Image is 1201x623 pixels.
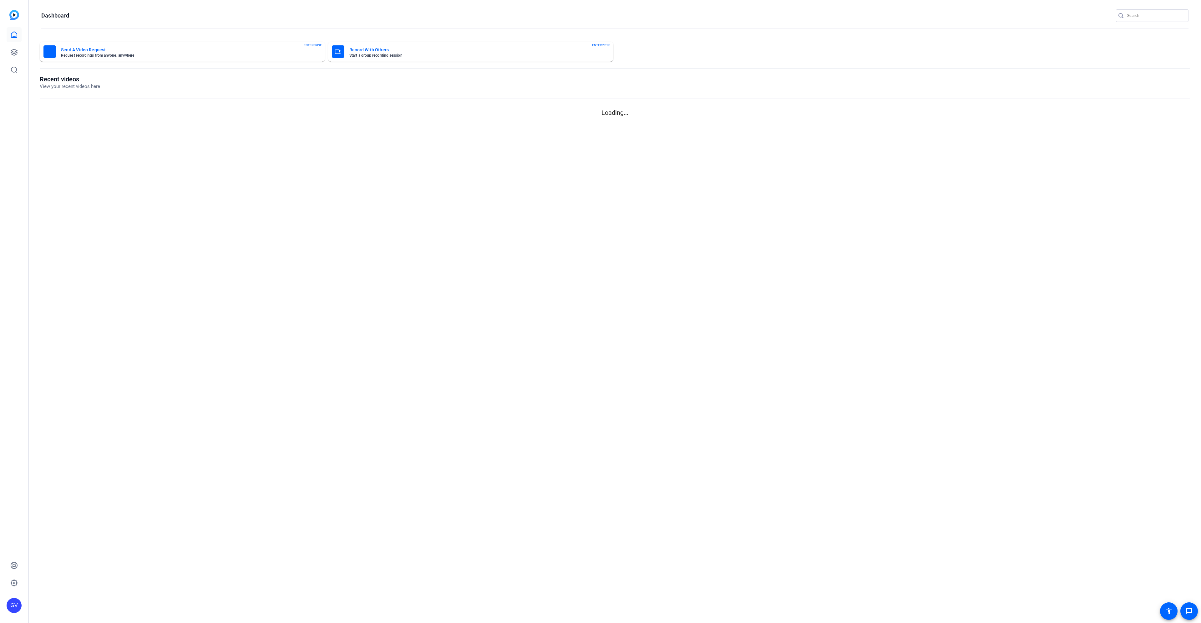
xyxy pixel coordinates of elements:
mat-icon: message [1185,607,1193,615]
button: Send A Video RequestRequest recordings from anyone, anywhereENTERPRISE [40,42,325,62]
p: Loading... [40,108,1190,117]
mat-card-title: Send A Video Request [61,46,311,54]
img: blue-gradient.svg [9,10,19,20]
button: Record With OthersStart a group recording sessionENTERPRISE [328,42,613,62]
span: ENTERPRISE [592,43,610,48]
input: Search [1127,12,1183,19]
h1: Recent videos [40,75,100,83]
mat-card-subtitle: Request recordings from anyone, anywhere [61,54,311,57]
h1: Dashboard [41,12,69,19]
mat-card-subtitle: Start a group recording session [349,54,600,57]
mat-icon: accessibility [1165,607,1173,615]
mat-card-title: Record With Others [349,46,600,54]
p: View your recent videos here [40,83,100,90]
span: ENTERPRISE [304,43,322,48]
div: GV [7,598,22,613]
